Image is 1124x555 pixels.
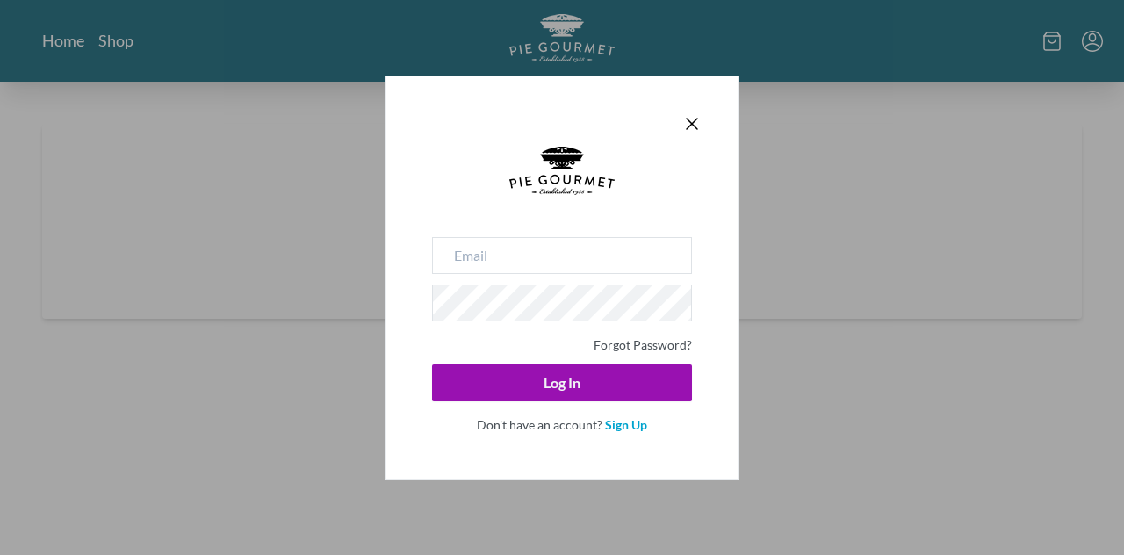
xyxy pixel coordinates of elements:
[681,113,702,134] button: Close panel
[594,337,692,352] a: Forgot Password?
[432,237,692,274] input: Email
[432,364,692,401] button: Log In
[605,417,647,432] a: Sign Up
[477,417,602,432] span: Don't have an account?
